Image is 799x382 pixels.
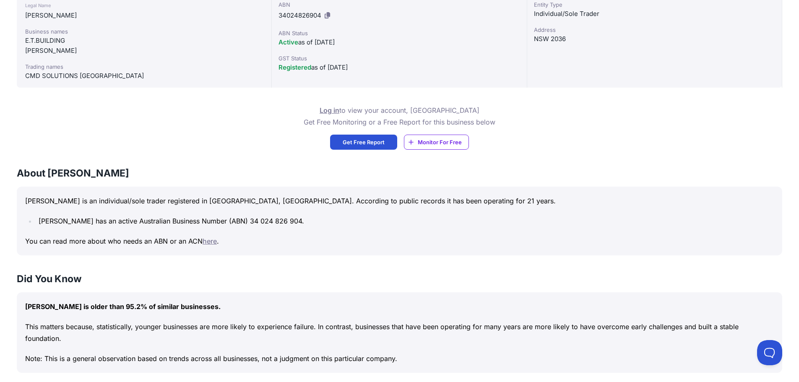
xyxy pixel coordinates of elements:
div: GST Status [278,54,520,62]
div: as of [DATE] [278,62,520,73]
div: E.T.BUILDING [25,36,263,46]
p: You can read more about who needs an ABN or an ACN . [25,235,774,247]
a: Get Free Report [330,135,397,150]
p: Note: This is a general observation based on trends across all businesses, not a judgment on this... [25,353,774,364]
p: to view your account, [GEOGRAPHIC_DATA] Get Free Monitoring or a Free Report for this business below [304,104,495,128]
div: ABN [278,0,520,9]
div: as of [DATE] [278,37,520,47]
div: Address [534,26,775,34]
iframe: Toggle Customer Support [757,340,782,365]
span: Registered [278,63,311,71]
div: Business names [25,27,263,36]
p: [PERSON_NAME] is older than 95.2% of similar businesses. [25,301,774,312]
div: [PERSON_NAME] [25,10,263,21]
div: CMD SOLUTIONS [GEOGRAPHIC_DATA] [25,71,263,81]
span: Active [278,38,298,46]
div: Trading names [25,62,263,71]
span: Get Free Report [343,138,385,146]
a: Log in [320,106,339,114]
div: Individual/Sole Trader [534,9,775,19]
div: ABN Status [278,29,520,37]
a: Monitor For Free [404,135,469,150]
span: 34024826904 [278,11,321,19]
p: This matters because, statistically, younger businesses are more likely to experience failure. In... [25,321,774,344]
span: Monitor For Free [418,138,462,146]
div: NSW 2036 [534,34,775,44]
p: [PERSON_NAME] is an individual/sole trader registered in [GEOGRAPHIC_DATA], [GEOGRAPHIC_DATA]. Ac... [25,195,774,207]
h3: Did You Know [17,272,782,286]
div: Entity Type [534,0,775,9]
a: here [203,237,217,245]
h3: About [PERSON_NAME] [17,166,782,180]
li: [PERSON_NAME] has an active Australian Business Number (ABN) 34 024 826 904. [36,215,774,227]
div: [PERSON_NAME] [25,46,263,56]
div: Legal Name [25,0,263,10]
